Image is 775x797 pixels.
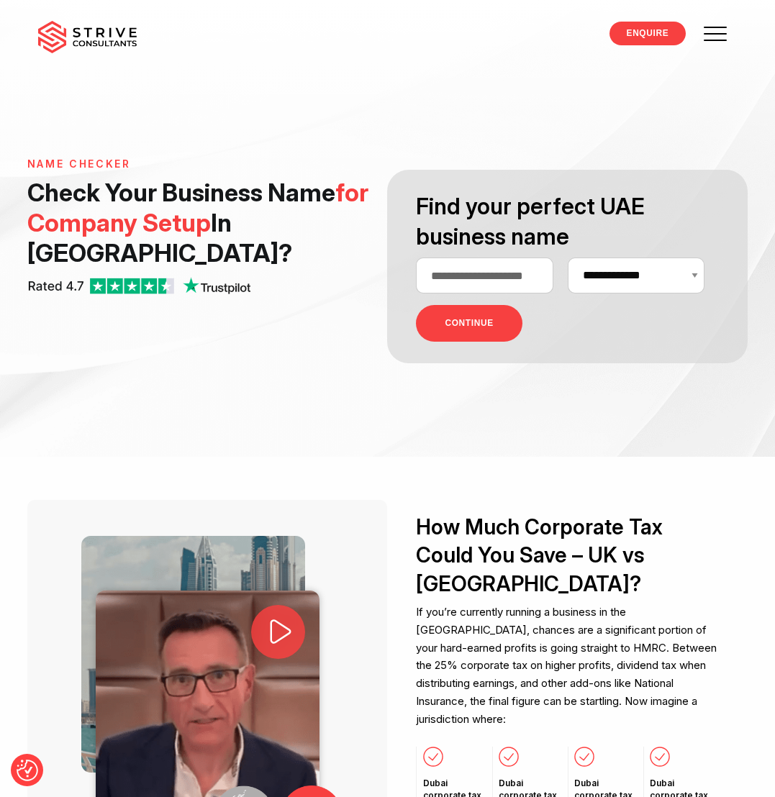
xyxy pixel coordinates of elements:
[17,760,38,781] img: Revisit consent button
[27,158,373,170] h6: Name Checker
[27,178,368,237] span: for Company Setup
[17,760,38,781] button: Consent Preferences
[416,305,522,342] button: CONTINUE
[416,604,719,728] p: If you’re currently running a business in the [GEOGRAPHIC_DATA], chances are a significant portio...
[416,191,719,252] h3: Find your perfect UAE business name
[609,22,686,45] a: ENQUIRE
[38,21,137,53] img: main-logo.svg
[27,178,373,268] h1: Check Your Business Name In [GEOGRAPHIC_DATA] ?
[416,513,719,598] h2: How Much Corporate Tax Could You Save – UK vs [GEOGRAPHIC_DATA]?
